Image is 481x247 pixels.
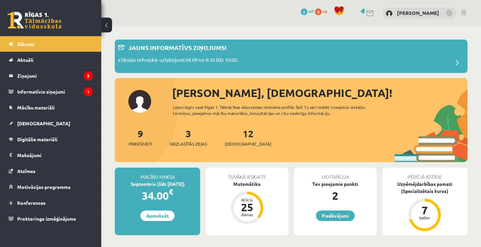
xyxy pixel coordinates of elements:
span: 0 [315,8,322,15]
a: Uzņēmējdarbības pamati (Specializētais kurss) 7 balles [382,180,467,232]
a: 2 mP [301,8,314,14]
a: Apmaksāt [140,211,175,221]
a: Motivācijas programma [9,179,93,195]
a: Konferences [9,195,93,211]
div: Pēdējā atzīme [382,168,467,180]
div: 34.00 [115,188,200,204]
span: Aktuāli [17,57,33,63]
span: Digitālie materiāli [17,136,57,142]
a: Maksājumi [9,147,93,163]
img: Kristiāna Eglīte [386,10,393,17]
div: [PERSON_NAME], [DEMOGRAPHIC_DATA]! [172,85,467,101]
span: Konferences [17,200,46,206]
div: Uzņēmējdarbības pamati (Specializētais kurss) [382,180,467,195]
a: 9Priekšmeti [129,127,152,147]
a: Sākums [9,36,93,52]
span: 2 [301,8,308,15]
div: Mācību maksa [115,168,200,180]
a: Aktuāli [9,52,93,68]
div: 7 [415,205,435,216]
a: 0 xp [315,8,330,14]
a: Jauns informatīvs ziņojums! eSkolas tehniskie uzlabojumi 04.09 no 8:30 līdz 10:00. [118,43,464,70]
div: Matemātika [206,180,288,188]
div: 2 [294,188,377,204]
a: Piedāvājumi [316,211,355,221]
div: Septembris (līdz [DATE]) [115,180,200,188]
a: [DEMOGRAPHIC_DATA] [9,116,93,131]
span: Priekšmeti [129,141,152,147]
span: Neizlasītās ziņas [169,141,207,147]
a: 3Neizlasītās ziņas [169,127,207,147]
span: Proktoringa izmēģinājums [17,216,76,222]
div: Laipni lūgts savā Rīgas 1. Tālmācības vidusskolas skolnieka profilā. Šeit Tu vari redzēt tuvojošo... [173,104,384,116]
span: [DEMOGRAPHIC_DATA] [225,141,271,147]
span: Motivācijas programma [17,184,71,190]
a: Matemātika Atlicis 25 dienas [206,180,288,225]
span: € [169,187,173,197]
a: Rīgas 1. Tālmācības vidusskola [7,12,61,29]
span: mP [309,8,314,14]
legend: Informatīvie ziņojumi [17,84,93,99]
i: 1 [84,87,93,96]
a: Atzīmes [9,163,93,179]
div: Atlicis [237,198,257,202]
p: Jauns informatīvs ziņojums! [128,43,226,52]
div: balles [415,216,435,220]
div: dienas [237,213,257,217]
span: Atzīmes [17,168,35,174]
span: Sākums [17,41,34,47]
legend: Maksājumi [17,147,93,163]
i: 3 [84,71,93,80]
a: Digitālie materiāli [9,131,93,147]
a: Mācību materiāli [9,100,93,115]
span: xp [323,8,327,14]
a: [PERSON_NAME] [397,9,439,16]
div: Motivācija [294,168,377,180]
div: Tuvākā ieskaite [206,168,288,180]
a: Informatīvie ziņojumi1 [9,84,93,99]
div: Tev pieejamie punkti [294,180,377,188]
div: 25 [237,202,257,213]
span: [DEMOGRAPHIC_DATA] [17,120,70,126]
a: 12[DEMOGRAPHIC_DATA] [225,127,271,147]
p: eSkolas tehniskie uzlabojumi 04.09 no 8:30 līdz 10:00. [118,56,238,66]
a: Ziņojumi3 [9,68,93,83]
span: Mācību materiāli [17,104,55,110]
legend: Ziņojumi [17,68,93,83]
a: Proktoringa izmēģinājums [9,211,93,226]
